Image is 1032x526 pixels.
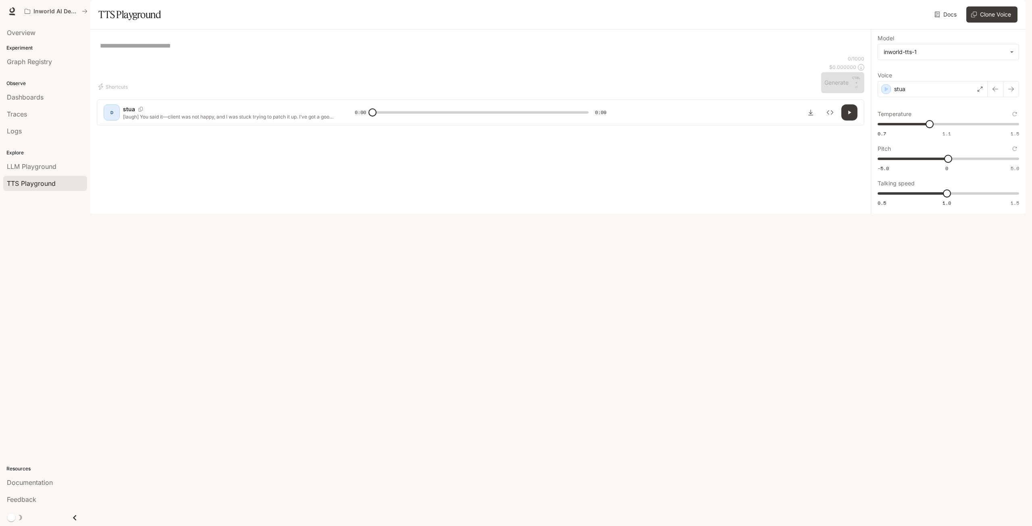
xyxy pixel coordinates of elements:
[1011,130,1019,137] span: 1.5
[21,3,91,19] button: All workspaces
[878,111,911,117] p: Temperature
[1011,165,1019,172] span: 5.0
[878,200,886,206] span: 0.5
[884,48,1006,56] div: inworld-tts-1
[98,6,161,23] h1: TTS Playground
[878,73,892,78] p: Voice
[135,107,146,112] button: Copy Voice ID
[123,113,335,120] p: [laugh] You said it—client was not happy, and I was stuck trying to patch it up. I’ve got a good ...
[595,108,606,116] span: 0:09
[966,6,1017,23] button: Clone Voice
[105,106,118,119] div: D
[933,6,960,23] a: Docs
[822,104,838,121] button: Inspect
[878,130,886,137] span: 0.7
[878,35,894,41] p: Model
[355,108,366,116] span: 0:00
[803,104,819,121] button: Download audio
[878,165,889,172] span: -5.0
[1010,144,1019,153] button: Reset to default
[878,181,915,186] p: Talking speed
[829,64,856,71] p: $ 0.000000
[1010,110,1019,119] button: Reset to default
[943,200,951,206] span: 1.0
[33,8,79,15] p: Inworld AI Demos
[97,80,131,93] button: Shortcuts
[123,105,135,113] p: stua
[945,165,948,172] span: 0
[943,130,951,137] span: 1.1
[848,55,864,62] p: 0 / 1000
[894,85,905,93] p: stua
[878,146,891,152] p: Pitch
[878,44,1019,60] div: inworld-tts-1
[1011,200,1019,206] span: 1.5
